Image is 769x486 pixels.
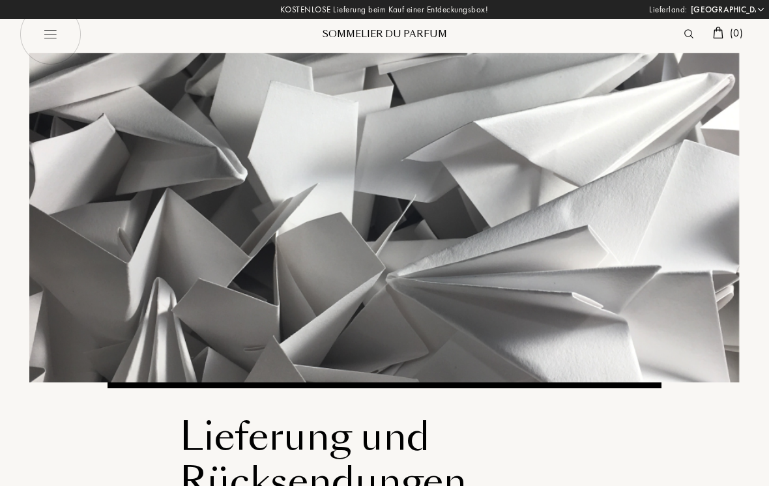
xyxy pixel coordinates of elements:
[730,26,743,40] span: ( 0 )
[684,29,693,38] img: search_icn.svg
[20,3,81,65] img: burger_black.png
[29,52,740,382] img: ship.png
[713,27,723,38] img: cart.svg
[306,27,463,41] div: Sommelier du Parfum
[649,3,688,16] span: Lieferland:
